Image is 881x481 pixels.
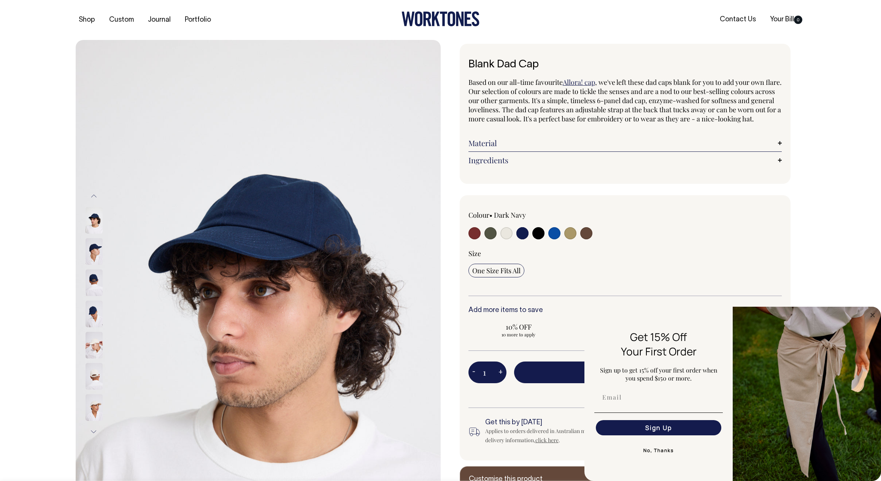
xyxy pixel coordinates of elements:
[495,365,506,380] button: +
[86,238,103,265] img: dark-navy
[468,59,782,71] h1: Blank Dad Cap
[182,14,214,26] a: Portfolio
[468,249,782,258] div: Size
[88,423,100,440] button: Next
[535,436,559,444] a: click here
[717,13,759,26] a: Contact Us
[630,330,687,344] span: Get 15% Off
[86,332,103,358] img: natural
[485,419,640,427] h6: Get this by [DATE]
[472,322,565,331] span: 10% OFF
[514,362,782,383] button: Add to bill —AUD25.00
[584,307,881,481] div: FLYOUT Form
[468,320,569,340] input: 10% OFF 10 more to apply
[489,210,492,220] span: •
[596,420,721,435] button: Sign Up
[621,344,697,358] span: Your First Order
[594,413,723,413] img: underline
[594,443,723,458] button: No, Thanks
[563,78,595,87] a: Allora! cap
[86,207,103,234] img: dark-navy
[494,210,526,220] label: Dark Navy
[573,320,674,340] input: 20% OFF 25 more to apply
[468,365,479,380] button: -
[86,394,103,421] img: natural
[868,311,877,320] button: Close dialog
[472,266,521,275] span: One Size Fits All
[596,390,721,405] input: Email
[76,14,98,26] a: Shop
[468,156,782,165] a: Ingredients
[794,16,802,24] span: 0
[86,363,103,390] img: natural
[468,307,782,314] h6: Add more items to save
[514,388,782,397] span: Spend AUD350 more to get FREE SHIPPING
[468,210,594,220] div: Colour
[86,301,103,327] img: dark-navy
[733,307,881,481] img: 5e34ad8f-4f05-4173-92a8-ea475ee49ac9.jpeg
[145,14,174,26] a: Journal
[468,264,524,277] input: One Size Fits All
[577,322,670,331] span: 20% OFF
[577,331,670,338] span: 25 more to apply
[86,269,103,296] img: dark-navy
[468,78,563,87] span: Based on our all-time favourite
[472,331,565,338] span: 10 more to apply
[468,139,782,148] a: Material
[106,14,137,26] a: Custom
[600,366,717,382] span: Sign up to get 15% off your first order when you spend $150 or more.
[468,78,782,123] span: , we've left these dad caps blank for you to add your own flare. Our selection of colours are mad...
[88,188,100,205] button: Previous
[767,13,805,26] a: Your Bill0
[485,427,640,445] div: Applies to orders delivered in Australian metro areas. For all delivery information, .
